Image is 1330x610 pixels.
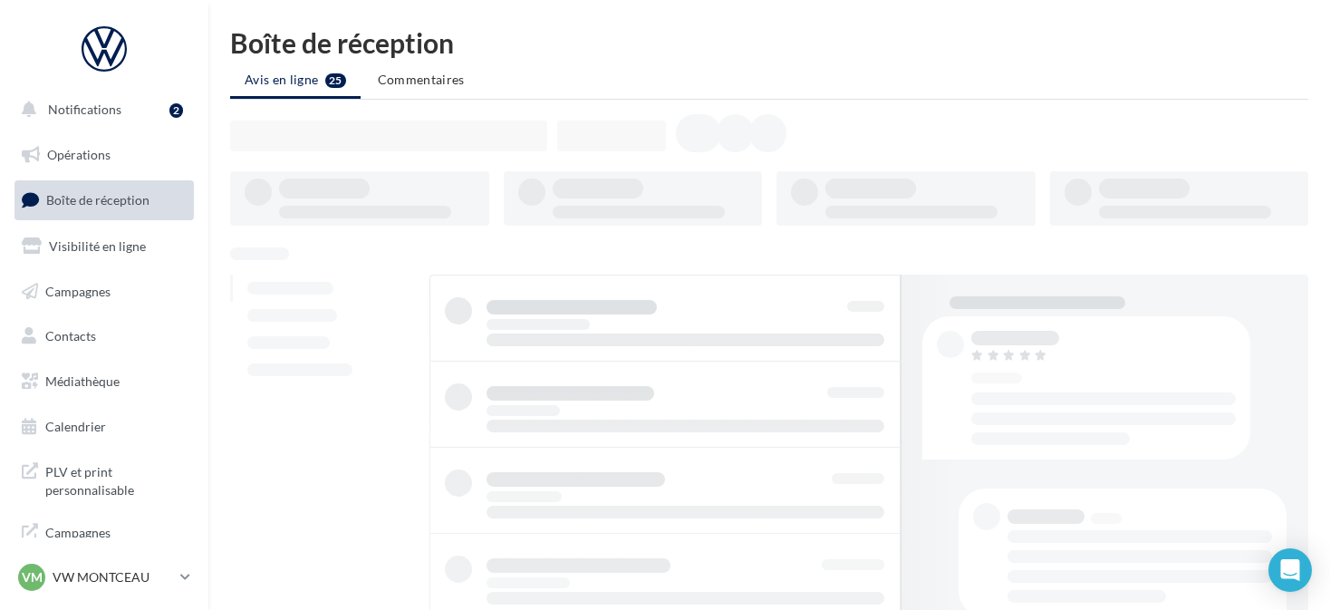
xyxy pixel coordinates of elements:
[169,103,183,118] div: 2
[48,102,121,117] span: Notifications
[14,560,194,595] a: VM VW MONTCEAU
[45,520,187,559] span: Campagnes DataOnDemand
[230,29,1308,56] div: Boîte de réception
[378,72,465,87] span: Commentaires
[45,373,120,389] span: Médiathèque
[11,273,198,311] a: Campagnes
[22,568,43,586] span: VM
[11,228,198,266] a: Visibilité en ligne
[45,328,96,344] span: Contacts
[11,513,198,566] a: Campagnes DataOnDemand
[49,238,146,254] span: Visibilité en ligne
[47,147,111,162] span: Opérations
[11,91,190,129] button: Notifications 2
[11,408,198,446] a: Calendrier
[46,192,149,208] span: Boîte de réception
[11,180,198,219] a: Boîte de réception
[11,136,198,174] a: Opérations
[11,317,198,355] a: Contacts
[45,460,187,499] span: PLV et print personnalisable
[1268,548,1312,592] div: Open Intercom Messenger
[11,452,198,506] a: PLV et print personnalisable
[53,568,173,586] p: VW MONTCEAU
[45,283,111,298] span: Campagnes
[45,419,106,434] span: Calendrier
[11,363,198,401] a: Médiathèque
